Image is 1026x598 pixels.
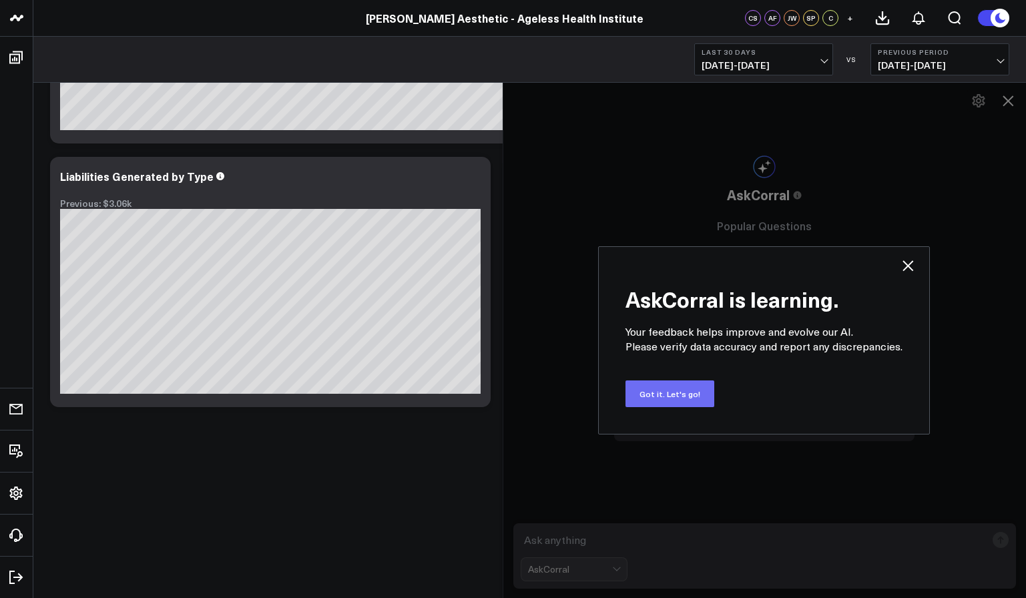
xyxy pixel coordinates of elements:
[878,48,1002,56] b: Previous Period
[702,48,826,56] b: Last 30 Days
[822,10,838,26] div: C
[625,380,714,407] button: Got it. Let's go!
[60,169,214,184] div: Liabilities Generated by Type
[764,10,780,26] div: AF
[625,324,903,354] p: Your feedback helps improve and evolve our AI. Please verify data accuracy and report any discrep...
[625,274,903,311] h2: AskCorral is learning.
[847,13,853,23] span: +
[694,43,833,75] button: Last 30 Days[DATE]-[DATE]
[870,43,1009,75] button: Previous Period[DATE]-[DATE]
[60,198,481,209] div: Previous: $3.06k
[878,60,1002,71] span: [DATE] - [DATE]
[366,11,644,25] a: [PERSON_NAME] Aesthetic - Ageless Health Institute
[803,10,819,26] div: SP
[745,10,761,26] div: CS
[840,55,864,63] div: VS
[702,60,826,71] span: [DATE] - [DATE]
[842,10,858,26] button: +
[784,10,800,26] div: JW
